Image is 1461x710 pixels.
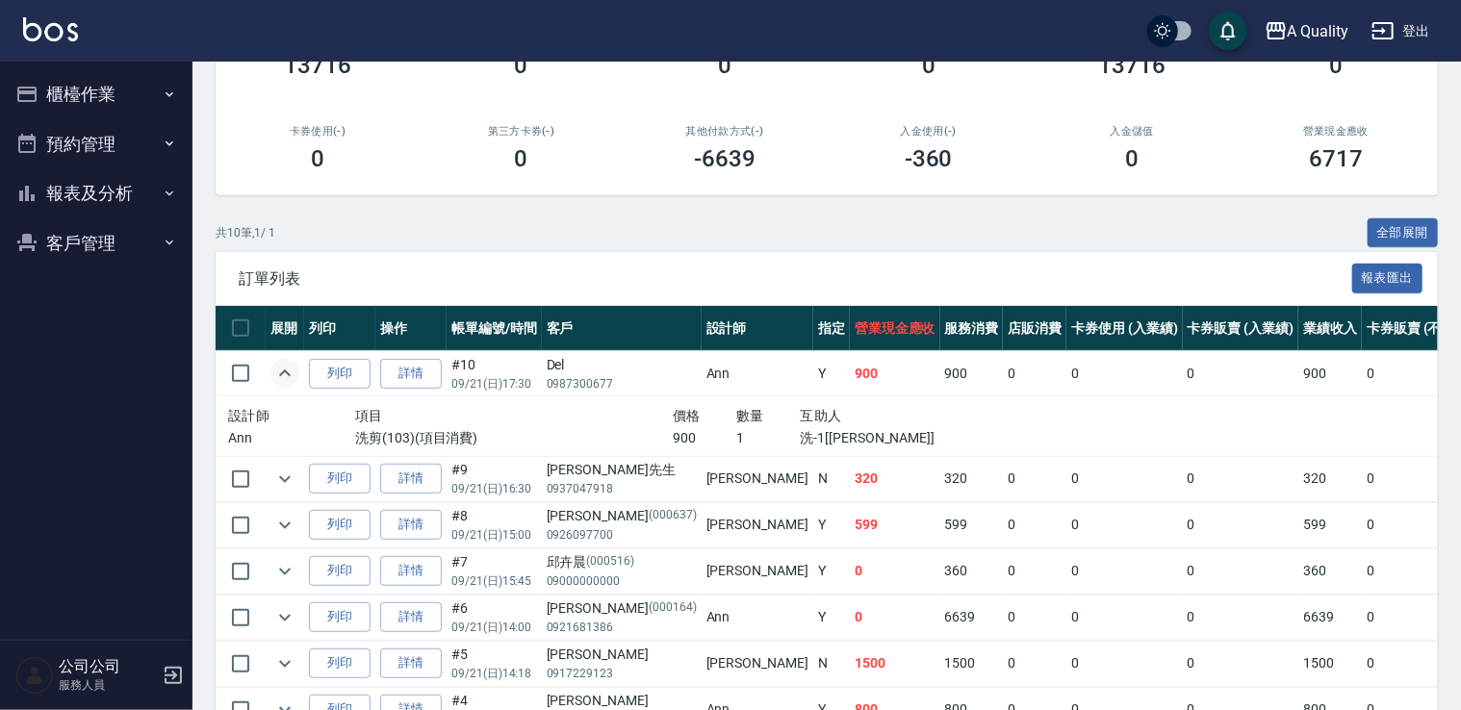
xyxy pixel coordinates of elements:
a: 詳情 [380,648,442,678]
button: 列印 [309,510,371,540]
td: #9 [447,456,542,501]
td: 6639 [940,595,1004,640]
span: 數量 [736,408,764,423]
td: 0 [1066,548,1183,594]
h3: -360 [905,145,953,172]
td: #6 [447,595,542,640]
button: 預約管理 [8,119,185,169]
th: 卡券使用 (入業績) [1066,306,1183,351]
p: (000637) [649,506,697,526]
p: 09/21 (日) 17:30 [451,375,537,393]
h2: 卡券使用(-) [239,125,397,138]
td: 0 [1066,351,1183,396]
h3: 13716 [284,52,351,79]
td: [PERSON_NAME] [702,456,813,501]
p: 共 10 筆, 1 / 1 [216,224,275,241]
p: 洗-1[[PERSON_NAME]] [800,428,990,448]
td: 0 [1066,456,1183,501]
td: 0 [1003,351,1066,396]
span: 項目 [355,408,383,423]
th: 列印 [304,306,375,351]
p: 1 [736,428,800,448]
h2: 第三方卡券(-) [443,125,601,138]
td: 900 [850,351,940,396]
th: 操作 [375,306,447,351]
div: [PERSON_NAME] [547,645,697,665]
button: save [1209,12,1247,50]
td: Y [813,351,850,396]
p: (000164) [649,598,697,619]
td: 0 [1003,595,1066,640]
td: N [813,641,850,686]
th: 帳單編號/時間 [447,306,542,351]
td: 320 [1298,456,1362,501]
span: 價格 [673,408,701,423]
td: 0 [1183,641,1299,686]
td: #7 [447,548,542,594]
td: 320 [940,456,1004,501]
td: [PERSON_NAME] [702,548,813,594]
p: 900 [673,428,736,448]
td: Y [813,548,850,594]
h3: 0 [1329,52,1343,79]
td: 599 [1298,502,1362,547]
td: Y [813,502,850,547]
h3: 13716 [1099,52,1166,79]
td: 0 [1066,641,1183,686]
img: Logo [23,17,78,41]
button: 櫃檯作業 [8,69,185,119]
button: expand row [270,511,299,540]
h2: 入金使用(-) [850,125,1008,138]
p: 服務人員 [59,676,157,694]
td: 900 [1298,351,1362,396]
p: 0926097700 [547,526,697,544]
td: 0 [850,548,940,594]
a: 詳情 [380,602,442,632]
span: 訂單列表 [239,269,1352,289]
p: 0921681386 [547,619,697,636]
td: [PERSON_NAME] [702,502,813,547]
h3: 0 [922,52,936,79]
a: 詳情 [380,359,442,389]
button: 全部展開 [1368,218,1439,248]
td: 599 [940,502,1004,547]
td: 320 [850,456,940,501]
p: 0937047918 [547,480,697,497]
p: 09/21 (日) 16:30 [451,480,537,497]
td: 0 [1066,595,1183,640]
h5: 公司公司 [59,657,157,676]
td: 6639 [1298,595,1362,640]
div: [PERSON_NAME] [547,598,697,619]
th: 指定 [813,306,850,351]
td: 0 [850,595,940,640]
div: Del [547,355,697,375]
td: Y [813,595,850,640]
h2: 其他付款方式(-) [646,125,804,138]
td: 0 [1003,502,1066,547]
button: expand row [270,465,299,494]
th: 服務消費 [940,306,1004,351]
p: 洗剪(103)(項目消費) [355,428,673,448]
h3: 0 [515,52,528,79]
td: 0 [1003,456,1066,501]
div: 邱卉晨 [547,552,697,572]
th: 營業現金應收 [850,306,940,351]
button: 列印 [309,602,371,632]
button: expand row [270,603,299,632]
button: 列印 [309,648,371,678]
th: 卡券販賣 (入業績) [1183,306,1299,351]
button: 列印 [309,464,371,494]
h2: 營業現金應收 [1257,125,1415,138]
h3: -6639 [694,145,756,172]
h3: 6717 [1309,145,1363,172]
td: #8 [447,502,542,547]
p: (000516) [587,552,635,572]
p: Ann [228,428,355,448]
td: Ann [702,351,813,396]
td: N [813,456,850,501]
a: 報表匯出 [1352,268,1423,287]
p: 09/21 (日) 15:45 [451,572,537,590]
th: 業績收入 [1298,306,1362,351]
a: 詳情 [380,556,442,586]
button: 客戶管理 [8,218,185,268]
